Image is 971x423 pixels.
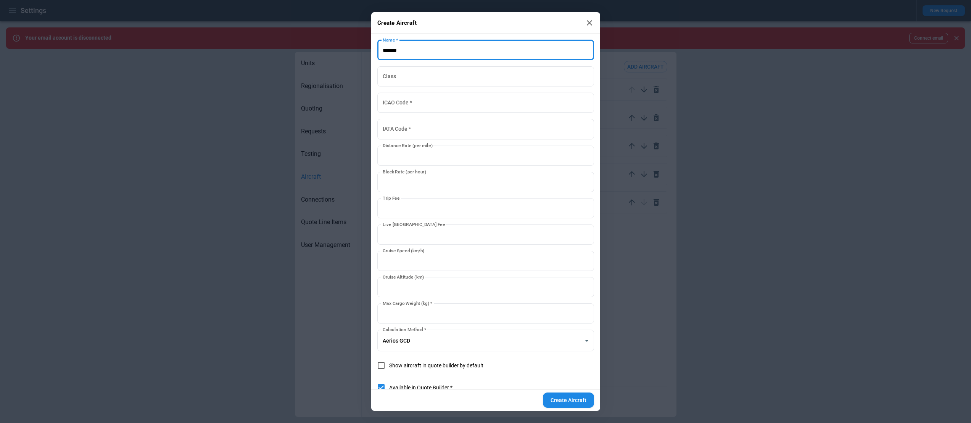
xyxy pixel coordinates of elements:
label: Block Rate (per hour) [383,168,426,175]
label: Cruise Speed (km/h) [383,247,425,254]
h2: Create Aircraft [371,12,600,34]
span: Show aircraft in quote builder by default [389,362,483,369]
label: Name [383,37,398,43]
label: Trip Fee [383,195,400,201]
label: Distance Rate (per mile) [383,142,433,149]
label: Live [GEOGRAPHIC_DATA] Fee [383,221,445,228]
label: Calculation Method [383,326,426,333]
button: Create Aircraft [543,393,594,408]
label: Cruise Altitude (km) [383,274,424,280]
div: Aerios GCD [377,330,594,351]
label: Max Cargo Weight (kg) [383,300,432,306]
span: Available in Quote Builder [389,385,449,391]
